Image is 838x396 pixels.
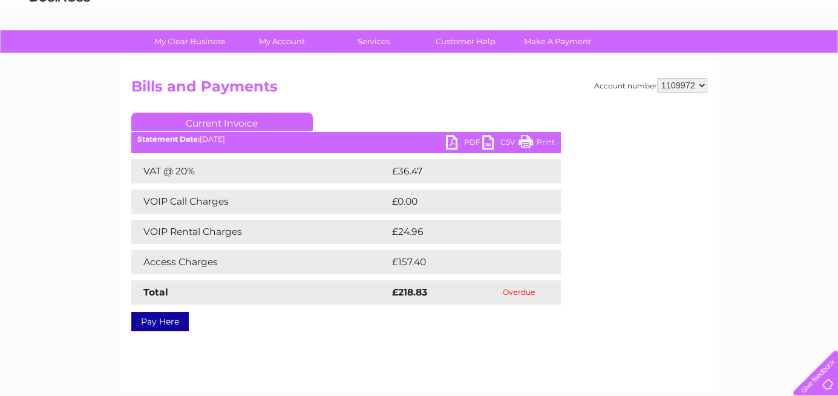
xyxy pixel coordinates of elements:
[131,78,707,101] h2: Bills and Payments
[416,30,516,53] a: Customer Help
[131,113,313,131] a: Current Invoice
[140,30,240,53] a: My Clear Business
[758,51,787,61] a: Contact
[477,280,561,305] td: Overdue
[131,250,389,274] td: Access Charges
[733,51,750,61] a: Blog
[610,6,693,21] a: 0333 014 3131
[689,51,725,61] a: Telecoms
[131,312,189,331] a: Pay Here
[392,286,427,298] strong: £218.83
[131,135,561,144] div: [DATE]
[143,286,168,298] strong: Total
[389,220,537,244] td: £24.96
[389,250,538,274] td: £157.40
[232,30,332,53] a: My Account
[137,134,200,144] b: Statement Date:
[134,7,705,59] div: Clear Business is a trading name of Verastar Limited (registered in [GEOGRAPHIC_DATA] No. 3667643...
[655,51,682,61] a: Energy
[519,135,555,153] a: Print
[324,30,424,53] a: Services
[446,135,482,153] a: PDF
[131,190,389,214] td: VOIP Call Charges
[131,159,389,183] td: VAT @ 20%
[508,30,607,53] a: Make A Payment
[482,135,519,153] a: CSV
[131,220,389,244] td: VOIP Rental Charges
[625,51,648,61] a: Water
[29,31,91,68] img: logo.png
[594,78,707,93] div: Account number
[389,190,533,214] td: £0.00
[798,51,827,61] a: Log out
[389,159,536,183] td: £36.47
